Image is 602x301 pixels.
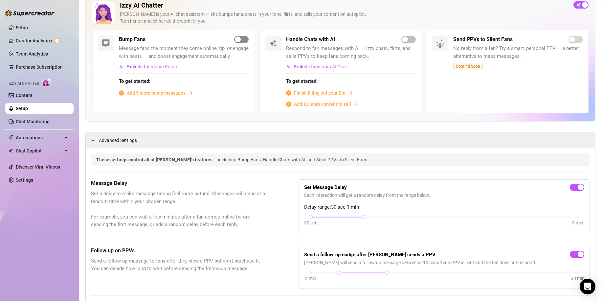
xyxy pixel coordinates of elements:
a: Setup [16,106,28,111]
h5: Handle Chats with AI [286,35,335,43]
a: Team Analytics [16,51,48,57]
h5: Message Delay [91,179,266,187]
span: expanded [91,138,95,142]
span: Izzy AI Chatter [9,81,39,87]
span: Add 12 more content to sell [294,101,351,108]
img: Chat Copilot [9,149,13,153]
div: 2 min [305,275,316,282]
strong: Send a follow-up nudge after [PERSON_NAME] sends a PPV [304,252,435,258]
h2: Izzy AI Chatter [120,1,568,10]
span: Chat Copilot [16,146,62,156]
img: svg%3e [102,39,110,47]
span: info-circle [119,90,124,96]
div: 3 min [572,219,583,226]
span: Automations [16,132,62,143]
span: Advanced Settings [99,137,137,144]
img: Izzy AI Chatter [92,1,115,24]
a: Setup [16,25,28,30]
span: No reply from a fan? Try a smart, personal PPV — a better alternative to mass messages. [453,45,583,60]
a: Settings [16,177,33,183]
h5: Follow up on PPVs [91,247,266,255]
span: info-circle [286,90,291,96]
span: [PERSON_NAME] will send a follow-up message between 5 - 10 min after a PPV is sent and the fan do... [304,259,584,266]
a: Purchase Subscription [16,64,63,70]
span: Each interaction will get a random delay from the range below. [304,192,584,199]
span: Set a delay to make message timing feel more natural. Messages will send at a random time within ... [91,190,266,229]
h5: Bump Fans [119,35,145,43]
img: silent-fans-ppv-o-N6Mmdf.svg [436,39,446,50]
strong: To get started: [286,78,318,84]
button: Exclude fans from Bump [119,61,177,72]
a: Chat Monitoring [16,119,50,124]
span: Coming Soon [453,63,483,70]
div: 30 sec [304,219,317,226]
span: thunderbolt [9,135,14,140]
strong: Set Message Delay [304,184,347,190]
span: Respond to fan messages with AI — Izzy chats, flirts, and sells PPVs to keep fans coming back. [286,45,416,60]
a: Content [16,93,33,98]
img: svg%3e [269,39,277,47]
span: Message fans the moment they come online, tip, or engage with posts — and boost engagement automa... [119,45,249,60]
span: Exclude fans from Bump [126,64,177,69]
div: 30 min [571,275,585,282]
div: expanded [91,136,99,144]
span: arrow-right [188,91,193,95]
h5: Send PPVs to Silent Fans [453,35,513,43]
span: These settings control all of [PERSON_NAME]'s features [96,157,213,162]
img: svg%3e [286,64,291,69]
a: Discover Viral Videos [16,164,60,170]
span: Finish filling out your Bio [294,89,346,97]
span: Add 5 more bump messages [127,89,186,97]
span: Exclude fans from AI Chat [294,64,347,69]
div: [PERSON_NAME] is your AI chat assistant — she bumps fans, chats in your tone, flirts, and sells y... [120,11,568,25]
strong: To get started: [119,78,150,84]
span: info-circle [286,102,291,107]
img: svg%3e [119,64,124,69]
a: Creator Analytics exclamation-circle [16,35,68,46]
img: AI Chatter [42,78,52,87]
img: logo-BBDzfeDw.svg [5,10,55,16]
span: Delay range: 30 sec - 1 min [304,203,584,211]
div: Open Intercom Messenger [580,279,595,294]
span: — including Bump Fans, Handle Chats with AI, and Send PPVs to Silent Fans. [213,157,368,162]
span: arrow-right [348,91,353,95]
button: Exclude fans from AI Chat [286,61,347,72]
span: arrow-right [354,102,358,106]
span: Send a follow-up message to fans after they view a PPV but don't purchase it. You can decide how ... [91,257,266,273]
